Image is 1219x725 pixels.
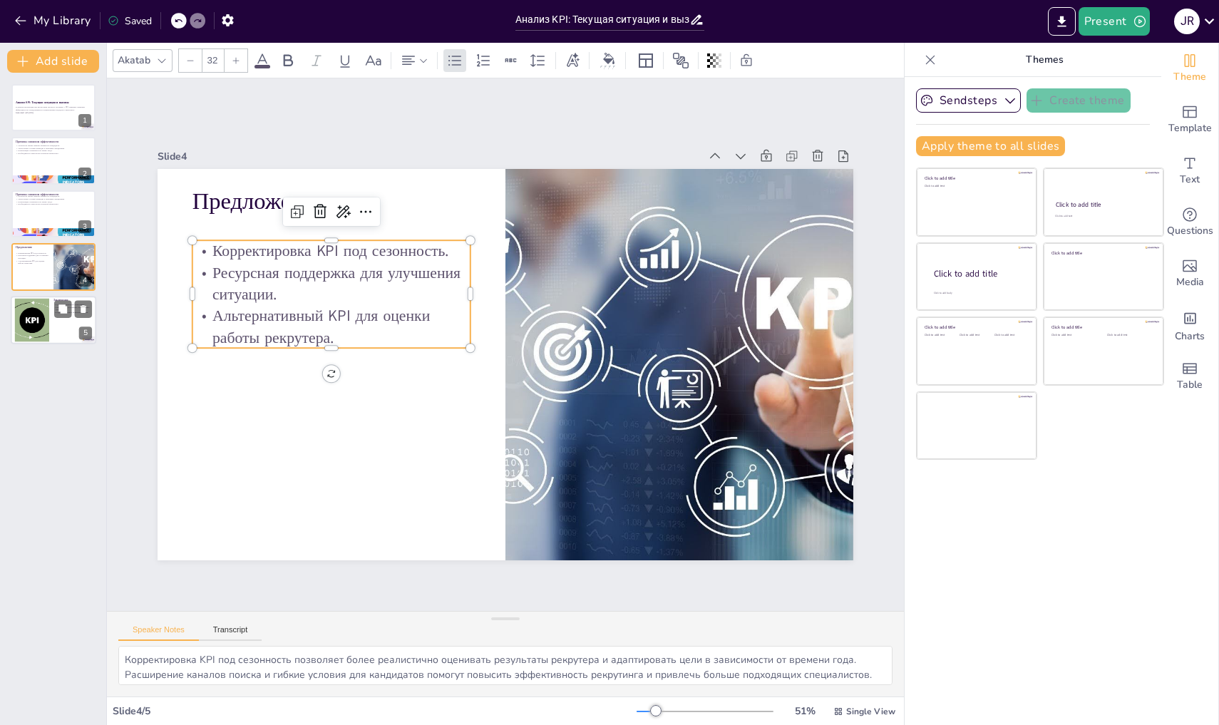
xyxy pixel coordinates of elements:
div: Click to add text [1051,334,1096,337]
div: Click to add title [1056,200,1151,209]
div: Click to add text [925,334,957,337]
p: Эффективное достижение поставленных целей. [53,305,92,310]
strong: Анализ KPI: Текущая ситуация и вызовы [16,101,69,105]
button: Speaker Notes [118,625,199,641]
span: Media [1176,274,1204,290]
p: Конкуренция усиливается на рынке труда. [16,200,91,203]
textarea: Корректировка KPI под сезонность позволяет более реалистично оценивать результаты рекрутера и ада... [118,646,893,685]
p: Конкуренция усиливается на рынке труда. [16,149,91,152]
p: Адаптация подходов к рекрутингу. [53,303,92,306]
div: Get real-time input from your audience [1161,197,1218,248]
p: Ресурсная поддержка для улучшения ситуации. [192,262,470,305]
div: 2 [11,137,96,184]
div: Add text boxes [1161,145,1218,197]
div: 1 [11,84,96,131]
div: Akatab [115,51,153,70]
span: Single View [846,706,895,717]
span: Position [672,52,689,69]
p: Корректировка KPI под сезонность. [192,240,470,262]
div: Click to add text [960,334,992,337]
div: 3 [78,220,91,233]
p: Причины снижения эффективности [16,139,91,143]
div: 2 [78,168,91,180]
div: Click to add title [934,268,1025,280]
div: Change the overall theme [1161,43,1218,94]
div: Add charts and graphs [1161,299,1218,351]
div: 1 [78,114,91,127]
div: 5 [11,296,96,344]
button: Present [1079,7,1150,36]
p: Заключение [53,298,92,302]
p: Причины снижения эффективности [16,192,91,197]
div: Click to add body [934,292,1024,295]
p: Предложения [192,185,470,218]
div: Click to add title [925,324,1027,330]
p: Generated with [URL] [16,111,91,114]
p: Ужесточение условий приводит к меньшим совпадениям. [16,197,91,200]
div: Saved [108,14,152,28]
input: Insert title [515,9,689,30]
p: Необходимость пересмотра стратегий рекрутинга. [16,152,91,155]
p: Themes [942,43,1147,77]
div: Add ready made slides [1161,94,1218,145]
button: Apply theme to all slides [916,136,1065,156]
div: Click to add text [1055,215,1150,218]
button: Transcript [199,625,262,641]
span: Questions [1167,223,1213,239]
div: Slide 4 [158,150,699,163]
p: Поддержка бизнеса нужными кадрами. [53,311,92,314]
div: Click to add title [925,175,1027,181]
div: Click to add text [925,185,1027,188]
button: My Library [11,9,97,32]
div: Add images, graphics, shapes or video [1161,248,1218,299]
p: Предложения [16,245,49,250]
p: Альтернативный KPI для оценки работы рекрутера. [16,259,49,264]
div: Add a table [1161,351,1218,402]
p: Сезонность рынка снижает активность кандидатов. [16,144,91,147]
span: Charts [1175,329,1205,344]
button: Create theme [1027,88,1131,113]
div: Background color [598,53,619,68]
p: Сезонность рынка снижает активность кандидатов. [16,195,91,198]
span: Theme [1173,69,1206,85]
div: Click to add text [994,334,1027,337]
p: Ресурсная поддержка для улучшения ситуации. [16,254,49,259]
div: Click to add title [1051,324,1153,330]
button: Export to PowerPoint [1048,7,1076,36]
button: Duplicate Slide [54,300,71,317]
span: Template [1168,120,1212,136]
span: Table [1177,377,1203,393]
p: Корректировка KPI под сезонность. [16,252,49,254]
div: Slide 4 / 5 [113,704,637,718]
div: Layout [634,49,657,72]
div: j r [1174,9,1200,34]
div: 4 [78,274,91,287]
button: j r [1174,7,1200,36]
p: Альтернативный KPI для оценки работы рекрутера. [192,305,470,349]
div: 3 [11,190,96,237]
div: 51 % [788,704,822,718]
p: Необходимость пересмотра стратегий рекрутинга. [16,203,91,206]
button: Sendsteps [916,88,1021,113]
p: Ужесточение условий приводит к меньшим совпадениям. [16,147,91,150]
div: Text effects [562,49,583,72]
div: Click to add text [1107,334,1152,337]
div: 5 [79,326,92,339]
p: В данном презентации мы рассмотрим текущую ситуацию с KPI, причины снижения эффективности и предл... [16,106,91,111]
div: 4 [11,243,96,290]
button: Delete Slide [75,300,92,317]
button: Add slide [7,50,99,73]
div: Click to add title [1051,250,1153,255]
span: Text [1180,172,1200,187]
